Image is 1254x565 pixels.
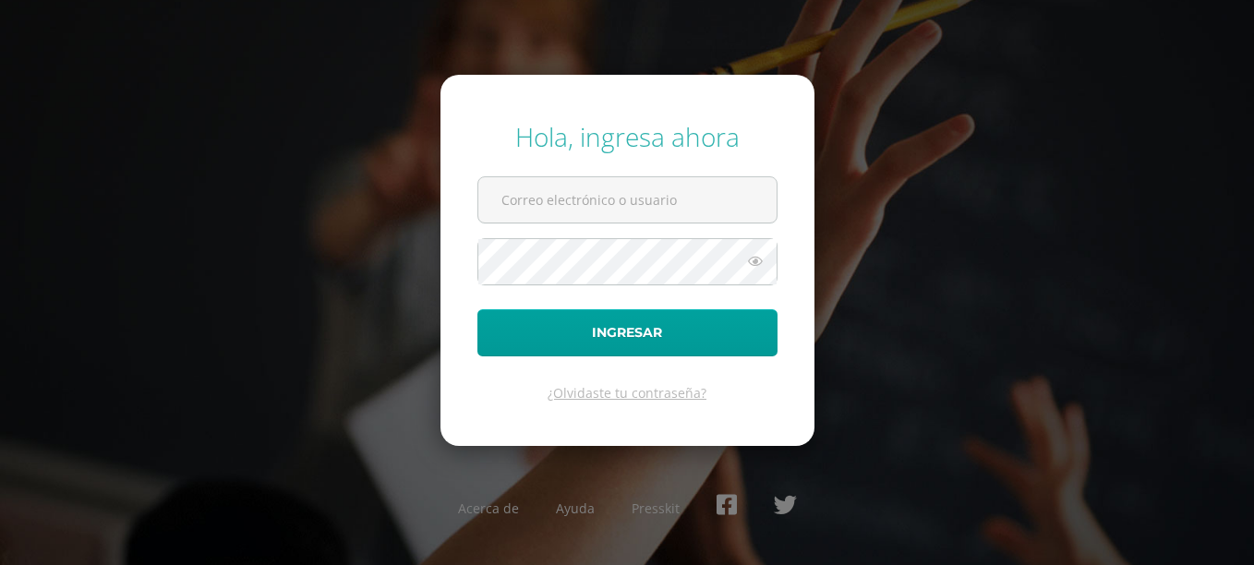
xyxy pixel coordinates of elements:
[632,499,680,517] a: Presskit
[556,499,595,517] a: Ayuda
[477,309,778,356] button: Ingresar
[548,384,706,402] a: ¿Olvidaste tu contraseña?
[477,119,778,154] div: Hola, ingresa ahora
[458,499,519,517] a: Acerca de
[478,177,777,222] input: Correo electrónico o usuario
